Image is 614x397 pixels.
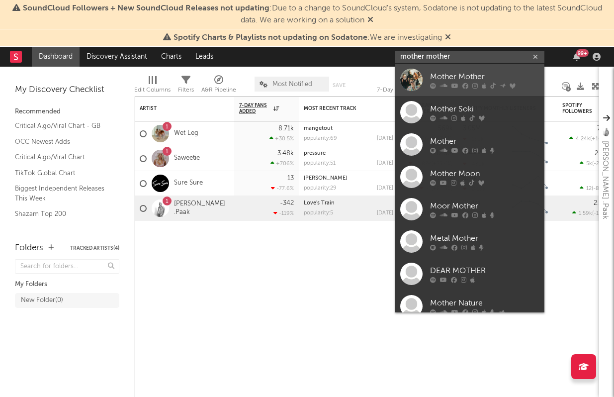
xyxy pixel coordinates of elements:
a: Moor Mother [395,193,544,225]
div: Edit Columns [134,84,171,96]
span: +16.4 % [592,136,611,142]
div: +706 % [270,160,294,167]
div: [DATE] [377,210,393,216]
div: [PERSON_NAME] .Paak [599,141,611,219]
div: Most Recent Track [304,105,378,111]
a: Charts [154,47,188,67]
a: Critical Algo/Viral Chart [15,152,109,163]
input: Search for folders... [15,259,119,274]
div: Folders [15,242,43,254]
span: Dismiss [367,16,373,24]
div: 2.61M [595,150,612,157]
a: OCC Newest Adds [15,136,109,147]
div: [DATE] [377,186,393,191]
div: Mother Moon [430,168,539,180]
div: mangetout [304,126,393,131]
div: Filters [178,72,194,100]
a: Leads [188,47,220,67]
a: Metal Mother [395,225,544,258]
span: 7-Day Fans Added [239,102,271,114]
a: Biggest Independent Releases This Week [15,183,109,203]
input: Search for artists [395,51,544,63]
a: Discovery Assistant [80,47,154,67]
span: : We are investigating [174,34,442,42]
a: mangetout [304,126,333,131]
div: Mother Soki [430,103,539,115]
div: Metal Mother [430,232,539,244]
div: +30.5 % [269,135,294,142]
span: -81.8 % [593,186,611,192]
div: 3.48k [277,150,294,157]
span: Dismiss [445,34,451,42]
div: New Folder ( 0 ) [21,295,63,306]
div: Spotify Followers [562,102,597,114]
span: -15.9 % [594,211,611,216]
div: popularity: 5 [304,210,333,216]
div: Mother Nature [430,297,539,309]
div: Keysman [304,176,393,181]
span: 4.24k [576,136,590,142]
a: TikTok Global Chart [15,168,109,179]
div: Mother [430,135,539,147]
div: 794k [597,125,612,132]
span: -22.3 % [594,161,611,167]
a: Critical Algo/Viral Chart - GB [15,120,109,131]
div: DEAR MOTHER [430,265,539,277]
div: -119 % [273,210,294,216]
div: ( ) [580,185,612,192]
div: [DATE] [377,161,393,166]
div: Mother Mother [430,71,539,83]
span: : Due to a change to SoundCloud's system, Sodatone is not updating to the latest SoundCloud data.... [23,4,602,24]
div: popularity: 69 [304,136,337,141]
a: Mother Mother [395,64,544,96]
div: popularity: 51 [304,161,336,166]
a: Sure Sure [174,179,203,188]
a: pressure [304,151,326,156]
span: 1.59k [579,211,592,216]
div: My Folders [15,279,119,291]
div: Love's Train [304,200,393,206]
div: popularity: 29 [304,186,337,191]
div: Recommended [15,106,119,118]
button: Tracked Artists(4) [70,246,119,251]
div: Moor Mother [430,200,539,212]
a: Wet Leg [174,129,198,138]
div: ( ) [572,210,612,216]
div: My Discovery Checklist [15,84,119,96]
a: Love's Train [304,200,335,206]
div: ( ) [580,160,612,167]
div: Filters [178,84,194,96]
a: [PERSON_NAME] .Paak [174,200,229,217]
div: 13 [287,175,294,182]
div: Artist [140,105,214,111]
a: Mother Soki [395,96,544,128]
a: Dashboard [32,47,80,67]
button: Save [333,83,346,88]
div: 2.69M [594,200,612,206]
div: ( ) [569,135,612,142]
a: YouTube Hottest Videos [15,224,109,235]
div: pressure [304,151,393,156]
a: Shazam Top 200 [15,208,109,219]
span: Most Notified [272,81,312,88]
div: 99 + [576,49,589,57]
span: SoundCloud Followers + New SoundCloud Releases not updating [23,4,269,12]
button: 99+ [573,53,580,61]
div: 8.71k [278,125,294,132]
span: Spotify Charts & Playlists not updating on Sodatone [174,34,367,42]
div: A&R Pipeline [201,72,236,100]
div: Edit Columns [134,72,171,100]
a: DEAR MOTHER [395,258,544,290]
a: Mother Moon [395,161,544,193]
a: Saweetie [174,154,200,163]
a: Mother [395,128,544,161]
div: -342 [280,200,294,206]
div: 7-Day Fans Added (7-Day Fans Added) [377,84,451,96]
div: A&R Pipeline [201,84,236,96]
a: [PERSON_NAME] [304,176,347,181]
div: [DATE] [377,136,393,141]
div: 7-Day Fans Added (7-Day Fans Added) [377,72,451,100]
a: Mother Nature [395,290,544,322]
a: New Folder(0) [15,293,119,308]
div: -77.6 % [271,185,294,192]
